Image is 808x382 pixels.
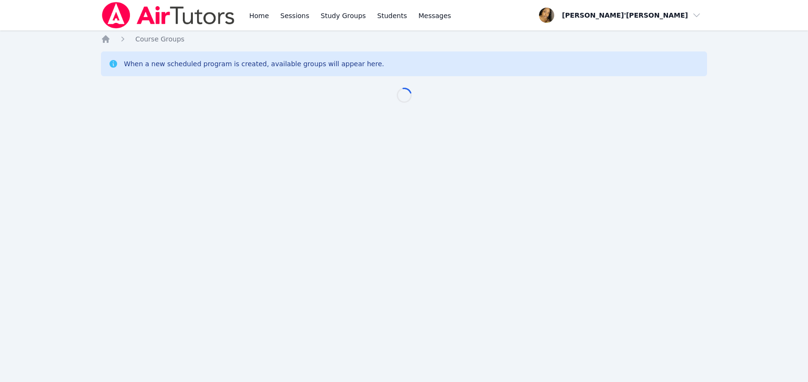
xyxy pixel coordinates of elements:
[124,59,384,69] div: When a new scheduled program is created, available groups will appear here.
[101,2,236,29] img: Air Tutors
[101,34,707,44] nav: Breadcrumb
[419,11,451,20] span: Messages
[135,34,184,44] a: Course Groups
[135,35,184,43] span: Course Groups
